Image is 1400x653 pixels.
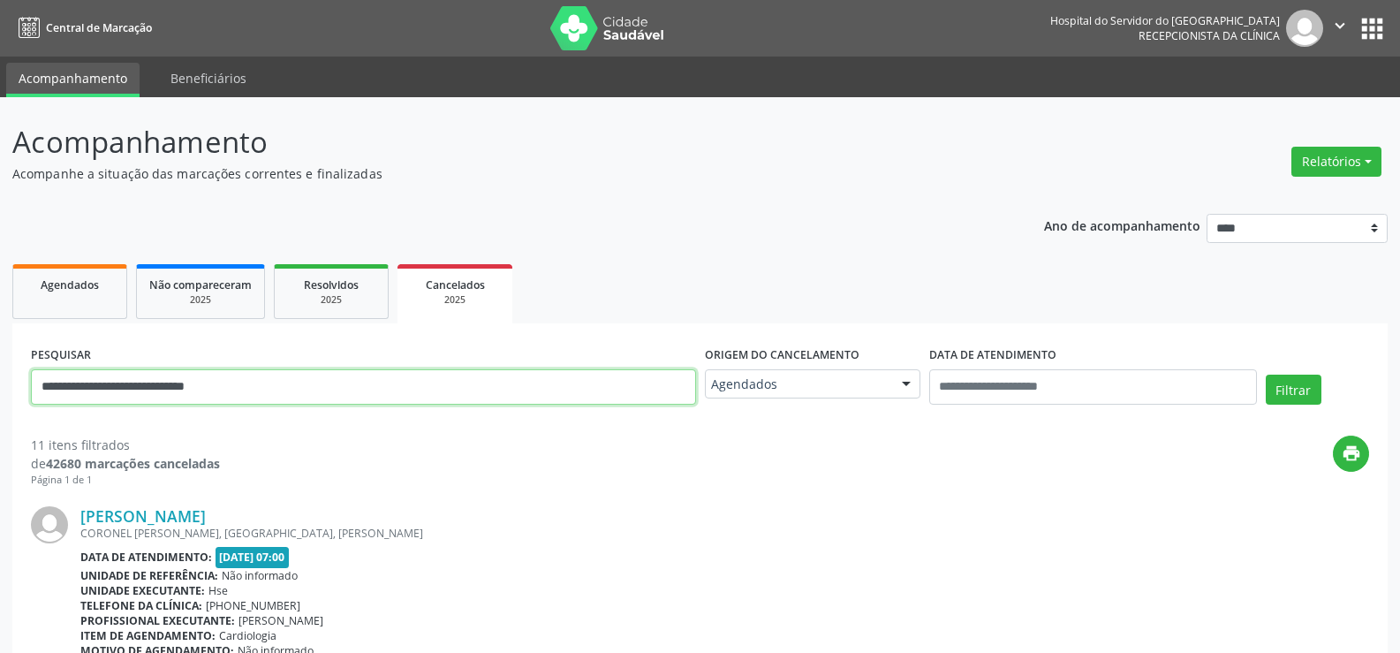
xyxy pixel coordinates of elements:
[12,120,975,164] p: Acompanhamento
[1333,436,1369,472] button: print
[206,598,300,613] span: [PHONE_NUMBER]
[80,613,235,628] b: Profissional executante:
[304,277,359,292] span: Resolvidos
[1139,28,1280,43] span: Recepcionista da clínica
[711,376,884,393] span: Agendados
[238,613,323,628] span: [PERSON_NAME]
[80,550,212,565] b: Data de atendimento:
[158,63,259,94] a: Beneficiários
[80,526,1369,541] div: CORONEL [PERSON_NAME], [GEOGRAPHIC_DATA], [PERSON_NAME]
[1357,13,1388,44] button: apps
[149,277,252,292] span: Não compareceram
[287,293,375,307] div: 2025
[80,583,205,598] b: Unidade executante:
[705,342,859,369] label: Origem do cancelamento
[929,342,1056,369] label: DATA DE ATENDIMENTO
[1266,375,1321,405] button: Filtrar
[222,568,298,583] span: Não informado
[31,454,220,473] div: de
[1330,16,1350,35] i: 
[31,473,220,488] div: Página 1 de 1
[1323,10,1357,47] button: 
[216,547,290,567] span: [DATE] 07:00
[426,277,485,292] span: Cancelados
[80,598,202,613] b: Telefone da clínica:
[31,436,220,454] div: 11 itens filtrados
[410,293,500,307] div: 2025
[1050,13,1280,28] div: Hospital do Servidor do [GEOGRAPHIC_DATA]
[1342,444,1361,463] i: print
[6,63,140,97] a: Acompanhamento
[41,277,99,292] span: Agendados
[80,568,218,583] b: Unidade de referência:
[46,20,152,35] span: Central de Marcação
[149,293,252,307] div: 2025
[1291,147,1381,177] button: Relatórios
[80,628,216,643] b: Item de agendamento:
[219,628,276,643] span: Cardiologia
[80,506,206,526] a: [PERSON_NAME]
[1286,10,1323,47] img: img
[46,455,220,472] strong: 42680 marcações canceladas
[31,342,91,369] label: PESQUISAR
[208,583,228,598] span: Hse
[12,13,152,42] a: Central de Marcação
[31,506,68,543] img: img
[1044,214,1200,236] p: Ano de acompanhamento
[12,164,975,183] p: Acompanhe a situação das marcações correntes e finalizadas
